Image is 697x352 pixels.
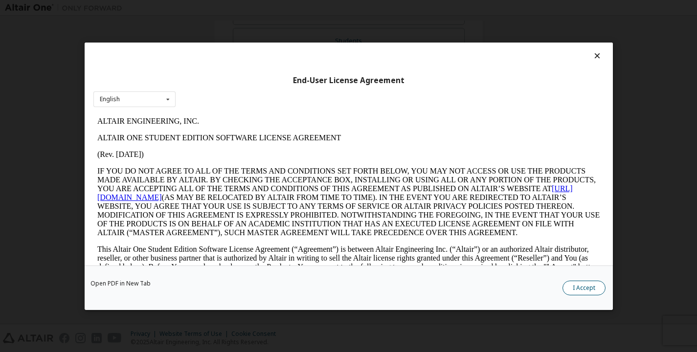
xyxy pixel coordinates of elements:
[4,54,507,124] p: IF YOU DO NOT AGREE TO ALL OF THE TERMS AND CONDITIONS SET FORTH BELOW, YOU MAY NOT ACCESS OR USE...
[4,37,507,46] p: (Rev. [DATE])
[90,281,151,286] a: Open PDF in New Tab
[93,75,604,85] div: End-User License Agreement
[4,4,507,13] p: ALTAIR ENGINEERING, INC.
[562,281,606,295] button: I Accept
[4,132,507,167] p: This Altair One Student Edition Software License Agreement (“Agreement”) is between Altair Engine...
[4,21,507,29] p: ALTAIR ONE STUDENT EDITION SOFTWARE LICENSE AGREEMENT
[100,96,120,102] div: English
[4,71,479,88] a: [URL][DOMAIN_NAME]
